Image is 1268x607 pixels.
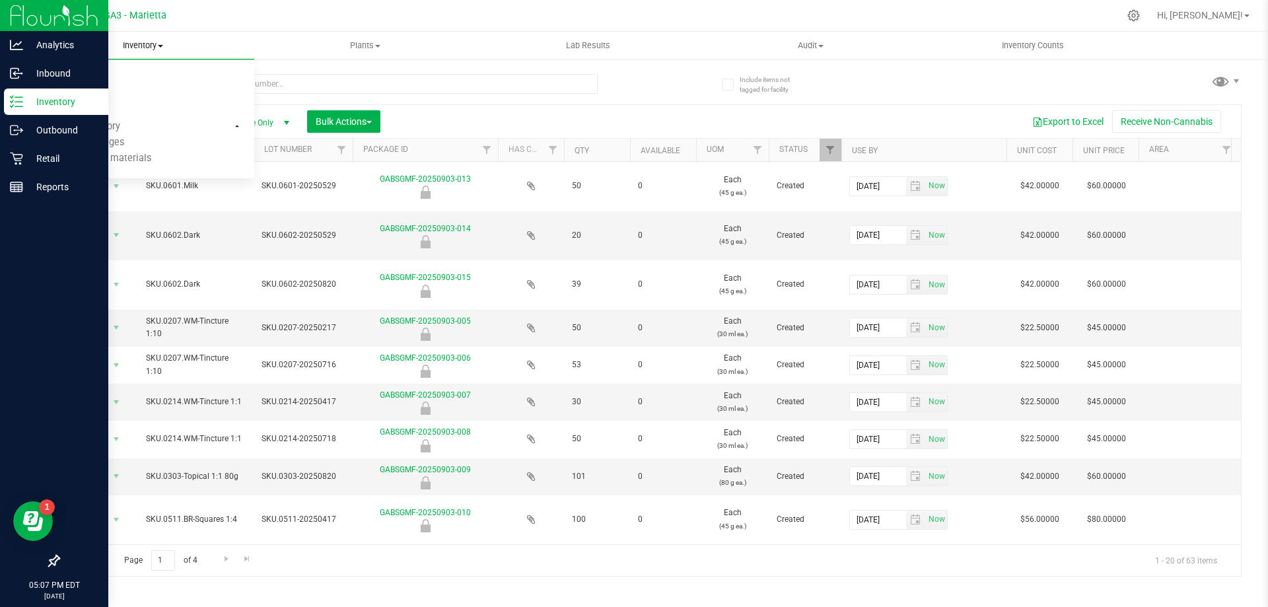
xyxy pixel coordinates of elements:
[925,177,947,196] span: select
[906,226,925,244] span: select
[32,32,254,59] a: Inventory All packages All inventory Waste log Create inventory From packages From bill of materials
[1080,510,1133,529] span: $80.00000
[108,318,125,337] span: select
[108,430,125,448] span: select
[307,110,380,133] button: Bulk Actions
[740,75,806,94] span: Include items not tagged for facility
[704,439,761,452] p: (30 ml ea.)
[380,427,471,437] a: GABSGMF-20250903-008
[262,396,345,408] span: SKU.0214-20250417
[10,152,23,165] inline-svg: Retail
[380,353,471,363] a: GABSGMF-20250903-006
[572,229,622,242] span: 20
[704,186,761,199] p: (45 g ea.)
[925,226,947,244] span: select
[6,579,102,591] p: 05:07 PM EDT
[572,396,622,408] span: 30
[351,365,500,378] div: Newly Received
[1006,310,1073,347] td: $22.50000
[777,359,833,371] span: Created
[707,145,724,154] a: UOM
[104,10,166,21] span: GA3 - Marietta
[146,180,246,192] span: SKU.0601.Milk
[380,174,471,184] a: GABSGMF-20250903-013
[925,355,948,375] span: Set Current date
[1080,355,1133,375] span: $45.00000
[23,37,102,53] p: Analytics
[238,550,257,568] a: Go to the last page
[254,32,477,59] a: Plants
[477,32,699,59] a: Lab Results
[704,328,761,340] p: (30 ml ea.)
[1006,384,1073,421] td: $22.50000
[146,352,246,377] span: SKU.0207.WM-Tincture 1:10
[925,392,948,411] span: Set Current date
[572,180,622,192] span: 50
[1145,550,1228,570] span: 1 - 20 of 63 items
[1157,10,1243,20] span: Hi, [PERSON_NAME]!
[542,139,564,161] a: Filter
[380,390,471,400] a: GABSGMF-20250903-007
[704,476,761,489] p: (80 g ea.)
[1080,392,1133,411] span: $45.00000
[351,476,500,489] div: Newly Received
[351,439,500,452] div: Newly Received
[108,177,125,196] span: select
[1006,162,1073,211] td: $42.00000
[262,229,345,242] span: SKU.0602-20250529
[984,40,1082,52] span: Inventory Counts
[23,151,102,166] p: Retail
[1006,458,1073,495] td: $42.00000
[820,139,841,161] a: Filter
[262,470,345,483] span: SKU.0303-20250820
[777,229,833,242] span: Created
[1006,260,1073,310] td: $42.00000
[1017,146,1057,155] a: Unit Cost
[13,501,53,541] iframe: Resource center
[638,513,688,526] span: 0
[925,356,947,375] span: select
[572,359,622,371] span: 53
[704,520,761,532] p: (45 g ea.)
[641,146,680,155] a: Available
[1006,347,1073,384] td: $22.50000
[704,315,761,340] span: Each
[1149,145,1169,154] a: Area
[264,145,312,154] a: Lot Number
[146,229,246,242] span: SKU.0602.Dark
[925,510,948,529] span: Set Current date
[699,32,922,59] a: Audit
[146,315,246,340] span: SKU.0207.WM-Tincture 1:10
[1080,467,1133,486] span: $60.00000
[777,396,833,408] span: Created
[925,176,948,196] span: Set Current date
[1080,275,1133,294] span: $60.00000
[113,550,208,571] span: Page of 4
[925,275,948,295] span: Set Current date
[151,550,175,571] input: 1
[498,139,564,162] th: Has COA
[1006,421,1073,458] td: $22.50000
[777,278,833,291] span: Created
[777,470,833,483] span: Created
[704,365,761,378] p: (30 ml ea.)
[1083,146,1125,155] a: Unit Price
[925,511,947,529] span: select
[1125,9,1142,22] div: Manage settings
[331,139,353,161] a: Filter
[380,465,471,474] a: GABSGMF-20250903-009
[704,390,761,415] span: Each
[108,511,125,529] span: select
[10,67,23,80] inline-svg: Inbound
[351,235,500,248] div: Newly Received
[351,186,500,199] div: Newly Received
[255,40,476,52] span: Plants
[922,32,1145,59] a: Inventory Counts
[925,393,947,411] span: select
[704,272,761,297] span: Each
[925,275,947,294] span: select
[638,433,688,445] span: 0
[262,278,345,291] span: SKU.0602-20250820
[906,275,925,294] span: select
